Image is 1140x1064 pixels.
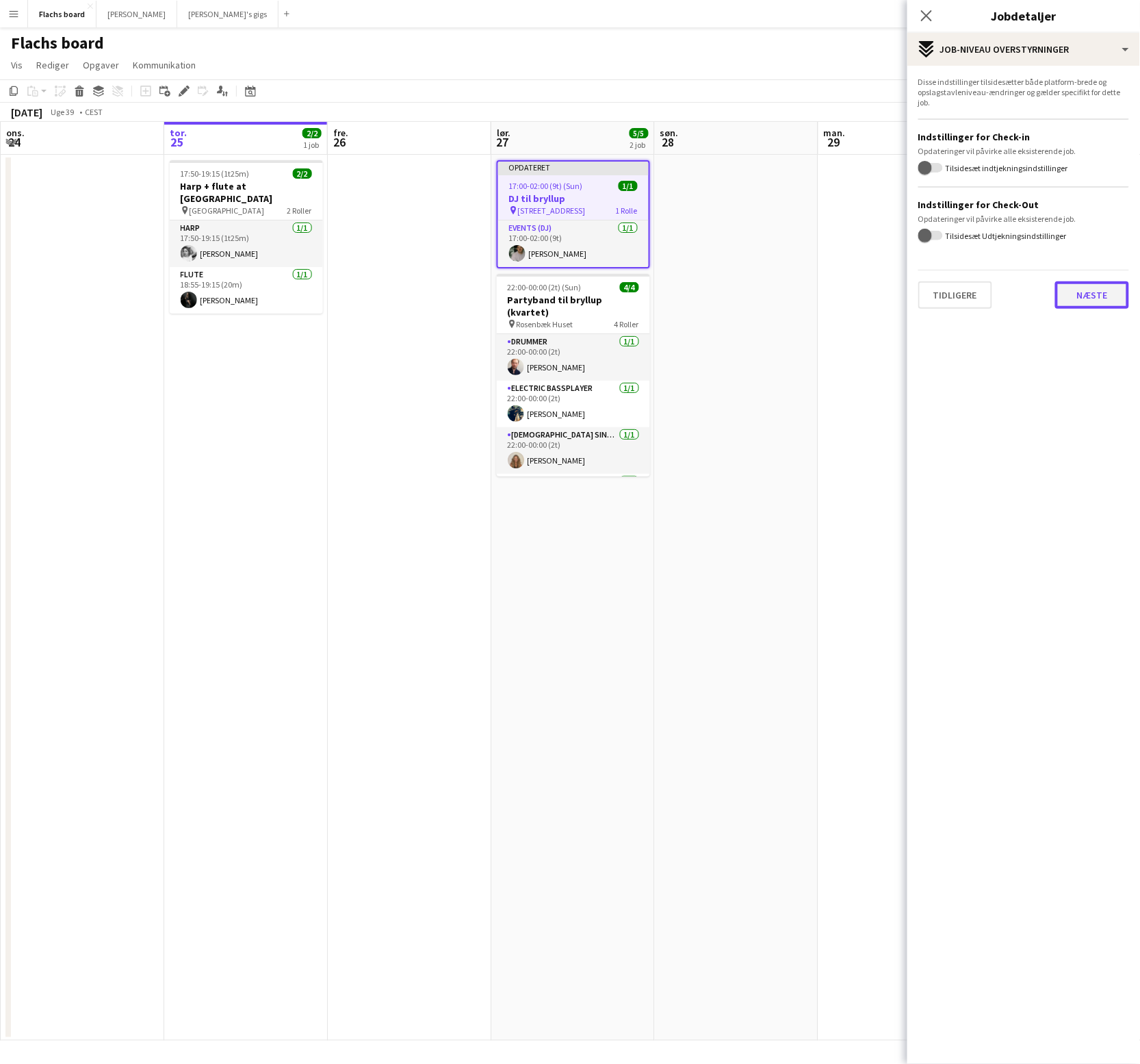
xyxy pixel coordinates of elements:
[497,334,650,381] app-card-role: Drummer1/122:00-00:00 (2t)[PERSON_NAME]
[83,59,119,71] span: Opgaver
[918,281,992,309] button: Tidligere
[168,134,187,150] span: 25
[509,181,583,191] span: 17:00-02:00 (9t) (Sun)
[11,33,104,53] h1: Flachs board
[11,59,23,71] span: Vis
[822,134,846,150] span: 29
[508,282,582,292] span: 22:00-00:00 (2t) (Sun)
[190,205,265,216] span: [GEOGRAPHIC_DATA]
[77,56,125,74] a: Opgaver
[4,134,25,150] span: 24
[5,56,28,74] a: Vis
[293,168,312,179] span: 2/2
[302,128,322,138] span: 2/2
[333,127,348,139] span: fre.
[619,181,638,191] span: 1/1
[45,107,79,117] span: Uge 39
[177,1,278,27] button: [PERSON_NAME]'s gigs
[331,134,348,150] span: 26
[96,1,177,27] button: [PERSON_NAME]
[170,267,323,314] app-card-role: Flute1/118:55-19:15 (20m)[PERSON_NAME]
[127,56,201,74] a: Kommunikation
[918,77,1129,107] div: Disse indstillinger tilsidesætter både platform-brede og opslagstavleniveau-ændringer og gælder s...
[497,160,650,268] app-job-card: Opdateret17:00-02:00 (9t) (Sun)1/1DJ til bryllup [STREET_ADDRESS]1 RolleEvents (DJ)1/117:00-02:00...
[36,59,69,71] span: Rediger
[630,128,649,138] span: 5/5
[620,282,639,292] span: 4/4
[498,162,649,173] div: Opdateret
[943,163,1068,173] label: Tilsidesæt indtjekningsindstillinger
[497,381,650,427] app-card-role: Electric Bassplayer1/122:00-00:00 (2t)[PERSON_NAME]
[918,199,1129,211] h3: Indstillinger for Check-Out
[614,319,639,329] span: 4 Roller
[170,180,323,205] h3: Harp + flute at [GEOGRAPHIC_DATA]
[497,427,650,474] app-card-role: [DEMOGRAPHIC_DATA] Singer1/122:00-00:00 (2t)[PERSON_NAME]
[181,168,250,179] span: 17:50-19:15 (1t25m)
[303,140,321,150] div: 1 job
[630,140,648,150] div: 2 job
[616,205,638,216] span: 1 Rolle
[1055,281,1129,309] button: Næste
[907,33,1140,66] div: Job-niveau overstyrninger
[918,131,1129,143] h3: Indstillinger for Check-in
[824,127,846,139] span: man.
[170,220,323,267] app-card-role: Harp1/117:50-19:15 (1t25m)[PERSON_NAME]
[918,214,1129,224] div: Opdateringer vil påvirke alle eksisterende job.
[170,160,323,314] app-job-card: 17:50-19:15 (1t25m)2/2Harp + flute at [GEOGRAPHIC_DATA] [GEOGRAPHIC_DATA]2 RollerHarp1/117:50-19:...
[498,220,649,267] app-card-role: Events (DJ)1/117:00-02:00 (9t)[PERSON_NAME]
[658,134,679,150] span: 28
[170,127,187,139] span: tor.
[660,127,679,139] span: søn.
[28,1,96,27] button: Flachs board
[133,59,196,71] span: Kommunikation
[11,105,42,119] div: [DATE]
[943,230,1067,240] label: Tilsidesæt Udtjekningsindstillinger
[85,107,103,117] div: CEST
[497,274,650,477] app-job-card: 22:00-00:00 (2t) (Sun)4/4Partyband til bryllup (kvartet) Rosenbæk Huset4 RollerDrummer1/122:00-00...
[497,474,650,520] app-card-role: Guitarist1/1
[6,127,25,139] span: ons.
[495,134,510,150] span: 27
[907,7,1140,25] h3: Jobdetaljer
[287,205,312,216] span: 2 Roller
[497,294,650,318] h3: Partyband til bryllup (kvartet)
[517,319,573,329] span: Rosenbæk Huset
[518,205,586,216] span: [STREET_ADDRESS]
[498,192,649,205] h3: DJ til bryllup
[497,127,510,139] span: lør.
[31,56,75,74] a: Rediger
[918,146,1129,156] div: Opdateringer vil påvirke alle eksisterende job.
